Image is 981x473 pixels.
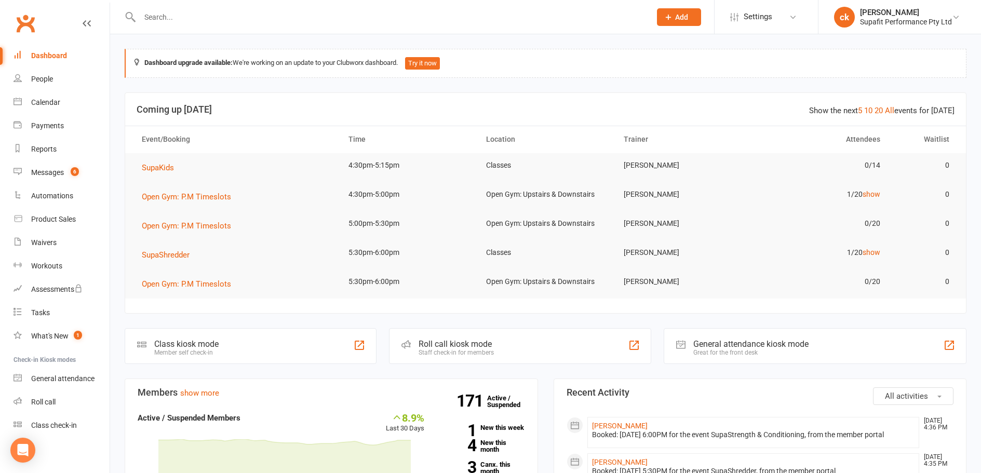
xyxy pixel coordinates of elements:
[386,412,424,434] div: Last 30 Days
[31,374,95,383] div: General attendance
[440,424,525,431] a: 1New this week
[592,430,915,439] div: Booked: [DATE] 6:00PM for the event SupaStrength & Conditioning, from the member portal
[339,240,477,265] td: 5:30pm-6:00pm
[919,454,953,467] time: [DATE] 4:35 PM
[14,231,110,254] a: Waivers
[14,325,110,348] a: What's New1
[834,7,855,28] div: ck
[657,8,701,26] button: Add
[858,106,862,115] a: 5
[14,254,110,278] a: Workouts
[31,75,53,83] div: People
[14,161,110,184] a: Messages 6
[14,91,110,114] a: Calendar
[31,192,73,200] div: Automations
[873,387,953,405] button: All activities
[752,269,890,294] td: 0/20
[592,458,648,466] a: [PERSON_NAME]
[614,153,752,178] td: [PERSON_NAME]
[14,138,110,161] a: Reports
[31,238,57,247] div: Waivers
[142,249,197,261] button: SupaShredder
[890,240,959,265] td: 0
[154,349,219,356] div: Member self check-in
[440,439,525,453] a: 4New this month
[31,262,62,270] div: Workouts
[614,126,752,153] th: Trainer
[890,182,959,207] td: 0
[10,438,35,463] div: Open Intercom Messenger
[614,240,752,265] td: [PERSON_NAME]
[809,104,955,117] div: Show the next events for [DATE]
[31,51,67,60] div: Dashboard
[614,269,752,294] td: [PERSON_NAME]
[477,182,614,207] td: Open Gym: Upstairs & Downstairs
[339,211,477,236] td: 5:00pm-5:30pm
[31,121,64,130] div: Payments
[154,339,219,349] div: Class kiosk mode
[14,367,110,390] a: General attendance kiosk mode
[142,250,190,260] span: SupaShredder
[875,106,883,115] a: 20
[890,211,959,236] td: 0
[14,278,110,301] a: Assessments
[31,421,77,429] div: Class check-in
[440,423,476,438] strong: 1
[14,414,110,437] a: Class kiosk mode
[14,301,110,325] a: Tasks
[142,161,181,174] button: SupaKids
[890,126,959,153] th: Waitlist
[885,391,928,401] span: All activities
[31,168,64,177] div: Messages
[419,349,494,356] div: Staff check-in for members
[14,184,110,208] a: Automations
[137,104,955,115] h3: Coming up [DATE]
[890,153,959,178] td: 0
[440,438,476,453] strong: 4
[14,208,110,231] a: Product Sales
[860,8,952,17] div: [PERSON_NAME]
[339,269,477,294] td: 5:30pm-6:00pm
[693,339,809,349] div: General attendance kiosk mode
[14,67,110,91] a: People
[405,57,440,70] button: Try it now
[180,388,219,398] a: show more
[477,211,614,236] td: Open Gym: Upstairs & Downstairs
[142,191,238,203] button: Open Gym: P.M Timeslots
[456,393,487,409] strong: 171
[860,17,952,26] div: Supafit Performance Pty Ltd
[567,387,954,398] h3: Recent Activity
[74,331,82,340] span: 1
[12,10,38,36] a: Clubworx
[614,182,752,207] td: [PERSON_NAME]
[31,215,76,223] div: Product Sales
[31,308,50,317] div: Tasks
[885,106,894,115] a: All
[339,153,477,178] td: 4:30pm-5:15pm
[477,240,614,265] td: Classes
[614,211,752,236] td: [PERSON_NAME]
[142,220,238,232] button: Open Gym: P.M Timeslots
[31,285,83,293] div: Assessments
[14,44,110,67] a: Dashboard
[142,221,231,231] span: Open Gym: P.M Timeslots
[339,182,477,207] td: 4:30pm-5:00pm
[487,387,533,416] a: 171Active / Suspended
[386,412,424,423] div: 8.9%
[137,10,643,24] input: Search...
[31,145,57,153] div: Reports
[144,59,233,66] strong: Dashboard upgrade available:
[919,417,953,431] time: [DATE] 4:36 PM
[752,126,890,153] th: Attendees
[132,126,339,153] th: Event/Booking
[890,269,959,294] td: 0
[31,98,60,106] div: Calendar
[142,163,174,172] span: SupaKids
[339,126,477,153] th: Time
[864,106,872,115] a: 10
[142,279,231,289] span: Open Gym: P.M Timeslots
[752,240,890,265] td: 1/20
[592,422,648,430] a: [PERSON_NAME]
[752,153,890,178] td: 0/14
[138,413,240,423] strong: Active / Suspended Members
